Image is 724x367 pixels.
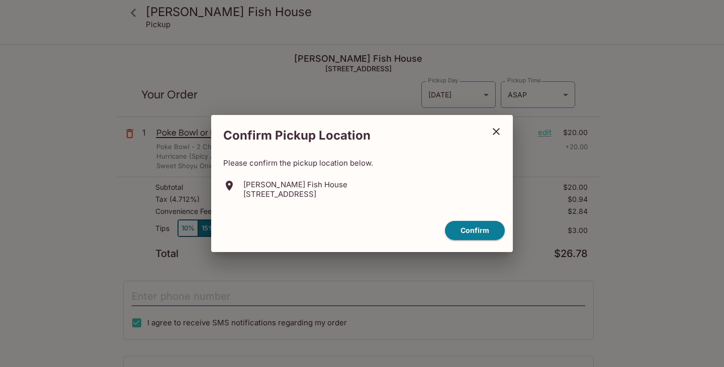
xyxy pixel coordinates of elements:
p: [PERSON_NAME] Fish House [243,180,347,189]
p: Please confirm the pickup location below. [223,158,501,168]
button: confirm [445,221,505,240]
p: [STREET_ADDRESS] [243,189,347,199]
h2: Confirm Pickup Location [211,123,484,148]
button: close [484,119,509,144]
